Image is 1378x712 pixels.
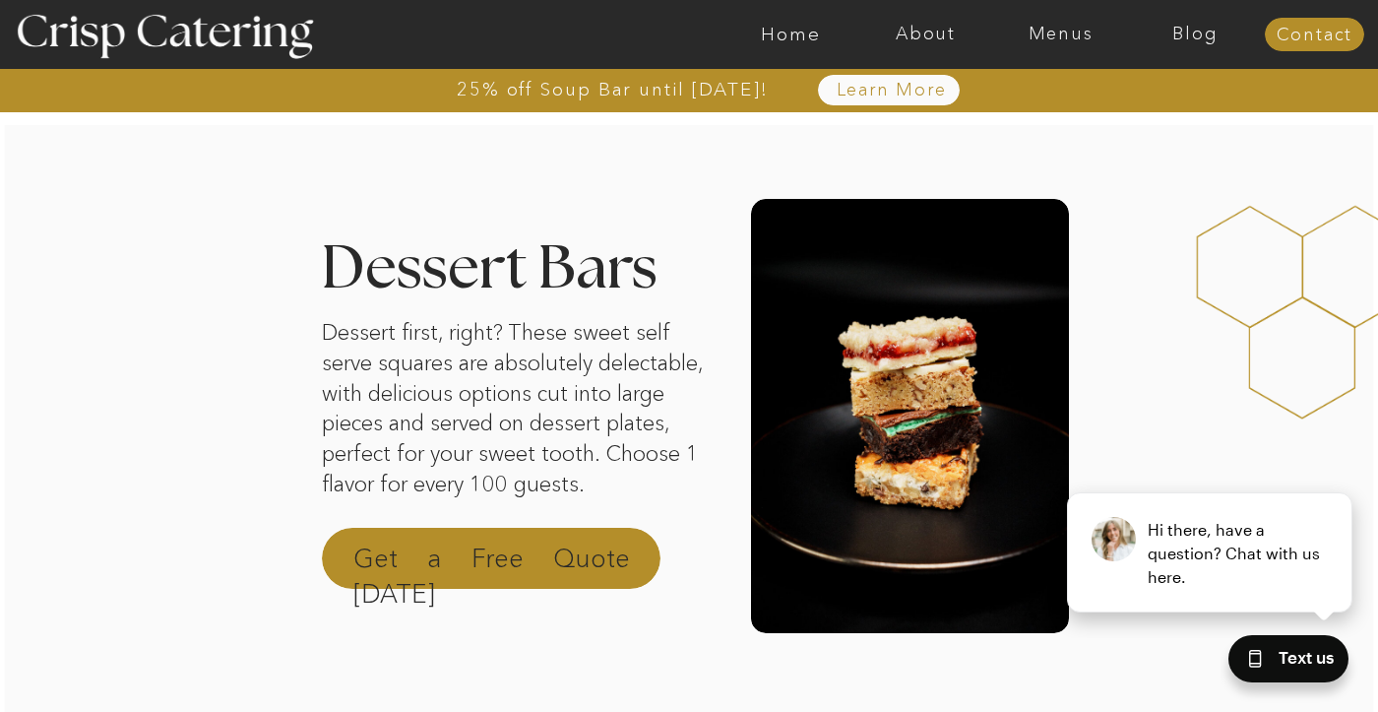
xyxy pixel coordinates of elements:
[723,25,858,44] a: Home
[993,25,1128,44] a: Menus
[322,318,711,517] p: Dessert first, right? These sweet self serve squares are absolutely delectable, with delicious op...
[386,80,840,99] a: 25% off Soup Bar until [DATE]!
[353,541,630,588] a: Get a Free Quote [DATE]
[858,25,993,44] a: About
[322,240,700,292] h2: Dessert Bars
[1043,402,1378,638] iframe: podium webchat widget prompt
[790,81,992,100] a: Learn More
[1221,614,1378,712] iframe: podium webchat widget bubble
[1128,25,1263,44] a: Blog
[1265,26,1364,45] a: Contact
